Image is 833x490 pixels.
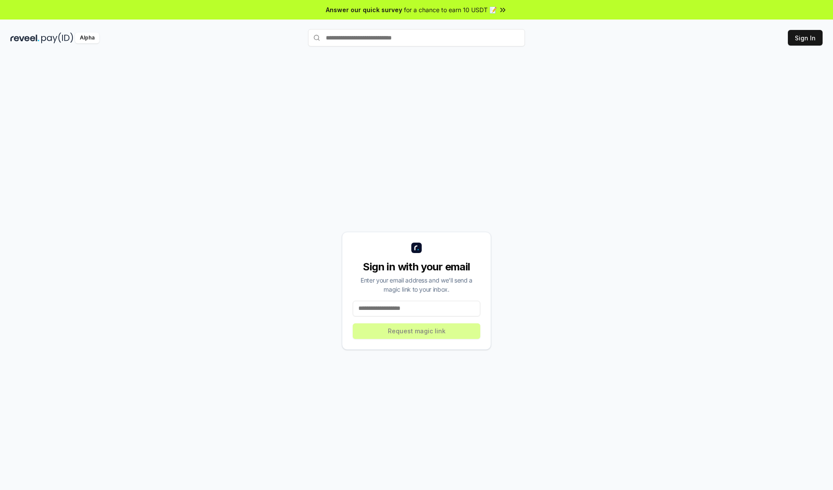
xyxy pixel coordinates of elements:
div: Enter your email address and we’ll send a magic link to your inbox. [353,276,480,294]
div: Alpha [75,33,99,43]
span: for a chance to earn 10 USDT 📝 [404,5,497,14]
span: Answer our quick survey [326,5,402,14]
img: logo_small [411,243,422,253]
img: reveel_dark [10,33,39,43]
button: Sign In [788,30,823,46]
div: Sign in with your email [353,260,480,274]
img: pay_id [41,33,73,43]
